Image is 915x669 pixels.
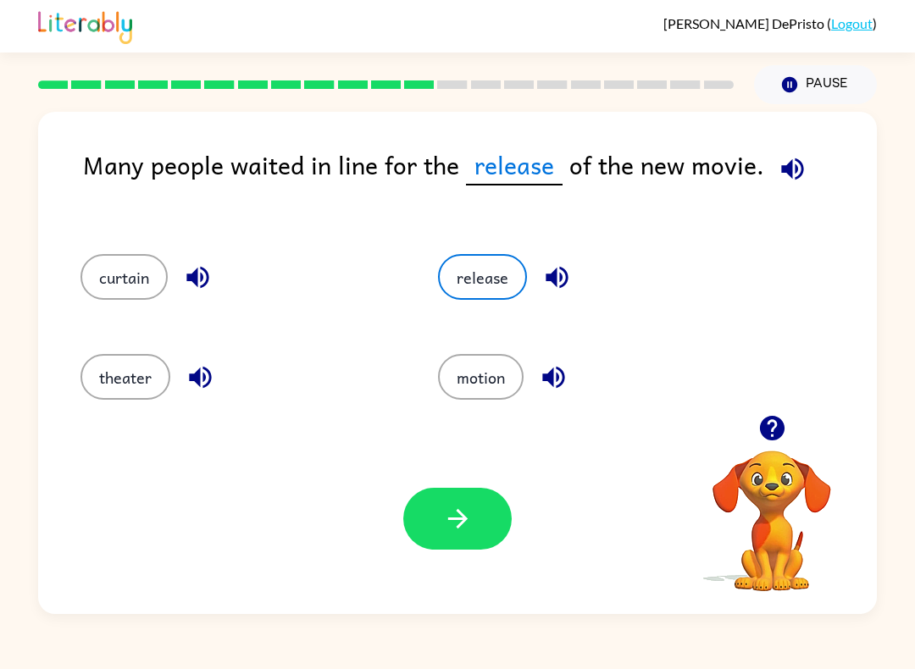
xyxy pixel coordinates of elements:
[438,254,527,300] button: release
[80,254,168,300] button: curtain
[663,15,877,31] div: ( )
[663,15,827,31] span: [PERSON_NAME] DePristo
[438,354,524,400] button: motion
[466,146,563,185] span: release
[831,15,873,31] a: Logout
[38,7,132,44] img: Literably
[687,424,857,594] video: Your browser must support playing .mp4 files to use Literably. Please try using another browser.
[83,146,877,220] div: Many people waited in line for the of the new movie.
[754,65,877,104] button: Pause
[80,354,170,400] button: theater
